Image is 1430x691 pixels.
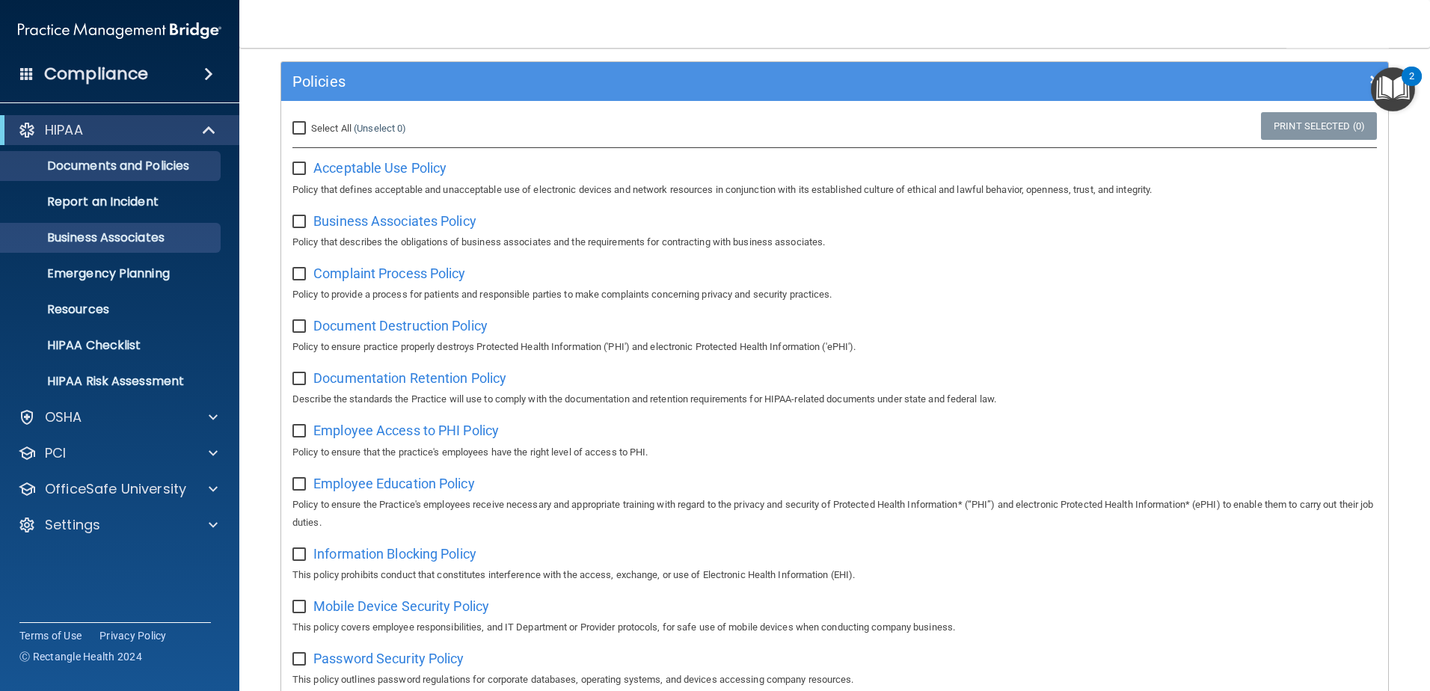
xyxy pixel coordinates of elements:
h5: Policies [292,73,1100,90]
a: Terms of Use [19,628,82,643]
a: HIPAA [18,121,217,139]
p: Policy to provide a process for patients and responsible parties to make complaints concerning pr... [292,286,1377,304]
h4: Compliance [44,64,148,85]
p: Business Associates [10,230,214,245]
img: PMB logo [18,16,221,46]
a: PCI [18,444,218,462]
p: OSHA [45,408,82,426]
span: Document Destruction Policy [313,318,488,334]
span: Password Security Policy [313,651,464,666]
span: Business Associates Policy [313,213,476,229]
p: OfficeSafe University [45,480,186,498]
p: Policy to ensure practice properly destroys Protected Health Information ('PHI') and electronic P... [292,338,1377,356]
a: Privacy Policy [99,628,167,643]
p: Settings [45,516,100,534]
a: OSHA [18,408,218,426]
p: Policy that defines acceptable and unacceptable use of electronic devices and network resources i... [292,181,1377,199]
span: Documentation Retention Policy [313,370,506,386]
span: Acceptable Use Policy [313,160,447,176]
button: Open Resource Center, 2 new notifications [1371,67,1415,111]
p: Policy that describes the obligations of business associates and the requirements for contracting... [292,233,1377,251]
span: Mobile Device Security Policy [313,598,489,614]
a: Policies [292,70,1377,93]
span: Employee Access to PHI Policy [313,423,499,438]
a: (Unselect 0) [354,123,406,134]
p: HIPAA Checklist [10,338,214,353]
span: Select All [311,123,352,134]
p: This policy prohibits conduct that constitutes interference with the access, exchange, or use of ... [292,566,1377,584]
p: HIPAA Risk Assessment [10,374,214,389]
p: This policy covers employee responsibilities, and IT Department or Provider protocols, for safe u... [292,618,1377,636]
p: Resources [10,302,214,317]
a: Print Selected (0) [1261,112,1377,140]
span: Complaint Process Policy [313,265,465,281]
p: Policy to ensure the Practice's employees receive necessary and appropriate training with regard ... [292,496,1377,532]
p: Policy to ensure that the practice's employees have the right level of access to PHI. [292,443,1377,461]
p: Describe the standards the Practice will use to comply with the documentation and retention requi... [292,390,1377,408]
p: HIPAA [45,121,83,139]
a: Settings [18,516,218,534]
input: Select All (Unselect 0) [292,123,310,135]
p: Report an Incident [10,194,214,209]
p: This policy outlines password regulations for corporate databases, operating systems, and devices... [292,671,1377,689]
a: OfficeSafe University [18,480,218,498]
p: PCI [45,444,66,462]
span: Ⓒ Rectangle Health 2024 [19,649,142,664]
div: 2 [1409,76,1414,96]
p: Documents and Policies [10,159,214,173]
span: Employee Education Policy [313,476,475,491]
span: Information Blocking Policy [313,546,476,562]
p: Emergency Planning [10,266,214,281]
